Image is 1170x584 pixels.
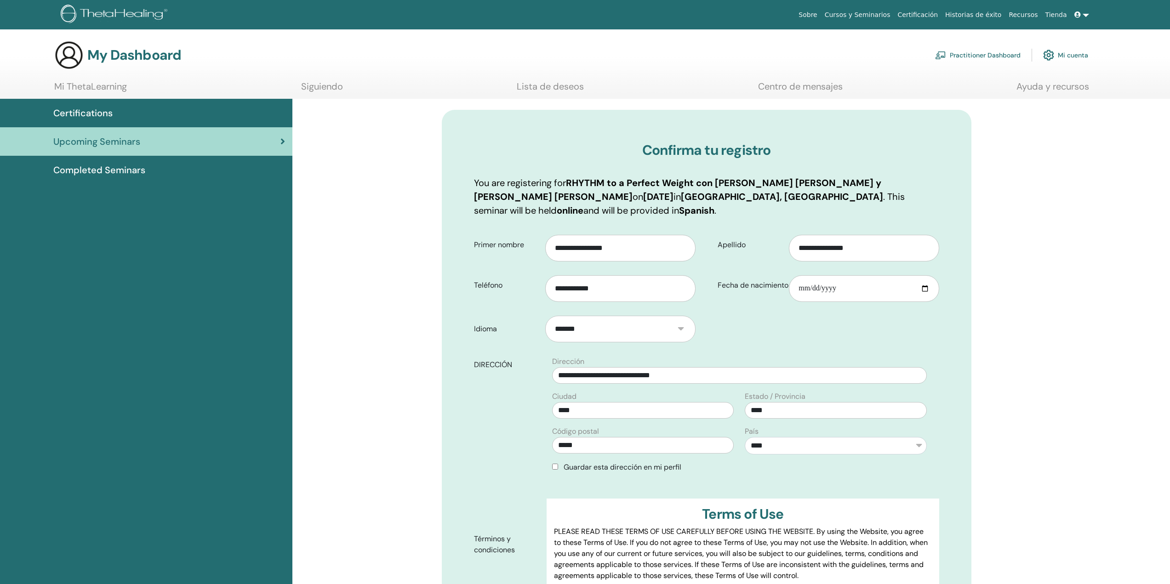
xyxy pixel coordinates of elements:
span: Certifications [53,106,113,120]
a: Ayuda y recursos [1016,81,1089,99]
label: Teléfono [467,277,546,294]
label: Idioma [467,320,546,338]
a: Tienda [1042,6,1071,23]
label: DIRECCIÓN [467,356,547,374]
a: Centro de mensajes [758,81,843,99]
a: Historias de éxito [942,6,1005,23]
img: cog.svg [1043,47,1054,63]
label: País [745,426,759,437]
label: Estado / Provincia [745,391,805,402]
b: [DATE] [643,191,673,203]
b: RHYTHM to a Perfect Weight con [PERSON_NAME] [PERSON_NAME] y [PERSON_NAME] [PERSON_NAME] [474,177,881,203]
h3: Terms of Use [554,506,931,522]
label: Primer nombre [467,236,546,254]
p: PLEASE READ THESE TERMS OF USE CAREFULLY BEFORE USING THE WEBSITE. By using the Website, you agre... [554,526,931,581]
img: chalkboard-teacher.svg [935,51,946,59]
span: Upcoming Seminars [53,135,140,148]
a: Mi ThetaLearning [54,81,127,99]
b: online [557,204,583,216]
b: [GEOGRAPHIC_DATA], [GEOGRAPHIC_DATA] [681,191,883,203]
label: Apellido [711,236,789,254]
label: Código postal [552,426,599,437]
img: generic-user-icon.jpg [54,40,84,70]
h3: Confirma tu registro [474,142,939,159]
a: Cursos y Seminarios [821,6,894,23]
span: Completed Seminars [53,163,145,177]
p: You are registering for on in . This seminar will be held and will be provided in . [474,176,939,217]
label: Términos y condiciones [467,530,547,559]
label: Fecha de nacimiento [711,277,789,294]
a: Lista de deseos [517,81,584,99]
a: Mi cuenta [1043,45,1088,65]
b: Spanish [679,204,714,216]
span: Guardar esta dirección en mi perfil [564,462,681,472]
a: Sobre [795,6,821,23]
label: Dirección [552,356,584,367]
h3: My Dashboard [87,47,181,63]
a: Siguiendo [301,81,343,99]
a: Practitioner Dashboard [935,45,1021,65]
a: Recursos [1005,6,1041,23]
a: Certificación [894,6,942,23]
img: logo.png [61,5,171,25]
label: Ciudad [552,391,576,402]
